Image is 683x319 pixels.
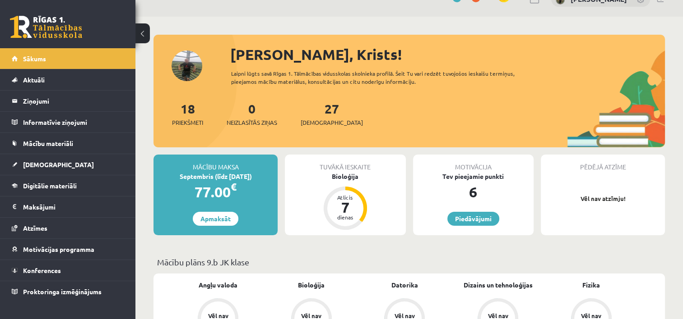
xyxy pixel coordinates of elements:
[12,281,124,302] a: Proktoringa izmēģinājums
[541,155,665,172] div: Pēdējā atzīme
[23,160,94,169] span: [DEMOGRAPHIC_DATA]
[301,100,363,127] a: 27[DEMOGRAPHIC_DATA]
[12,175,124,196] a: Digitālie materiāli
[231,69,538,86] div: Laipni lūgts savā Rīgas 1. Tālmācības vidusskolas skolnieka profilā. Šeit Tu vari redzēt tuvojošo...
[153,172,278,181] div: Septembris (līdz [DATE])
[231,180,237,193] span: €
[12,218,124,238] a: Atzīmes
[23,287,102,296] span: Proktoringa izmēģinājums
[12,69,124,90] a: Aktuāli
[464,280,533,290] a: Dizains un tehnoloģijas
[285,172,405,231] a: Bioloģija Atlicis 7 dienas
[285,155,405,172] div: Tuvākā ieskaite
[153,155,278,172] div: Mācību maksa
[413,181,534,203] div: 6
[298,280,325,290] a: Bioloģija
[172,100,203,127] a: 18Priekšmeti
[285,172,405,181] div: Bioloģija
[199,280,237,290] a: Angļu valoda
[447,212,499,226] a: Piedāvājumi
[12,91,124,111] a: Ziņojumi
[12,239,124,260] a: Motivācijas programma
[12,260,124,281] a: Konferences
[227,100,277,127] a: 0Neizlasītās ziņas
[23,245,94,253] span: Motivācijas programma
[12,112,124,132] a: Informatīvie ziņojumi
[332,214,359,220] div: dienas
[413,155,534,172] div: Motivācija
[301,118,363,127] span: [DEMOGRAPHIC_DATA]
[193,212,238,226] a: Apmaksāt
[23,266,61,274] span: Konferences
[23,91,124,111] legend: Ziņojumi
[12,133,124,154] a: Mācību materiāli
[227,118,277,127] span: Neizlasītās ziņas
[23,55,46,63] span: Sākums
[391,280,418,290] a: Datorika
[12,154,124,175] a: [DEMOGRAPHIC_DATA]
[332,195,359,200] div: Atlicis
[23,224,47,232] span: Atzīmes
[153,181,278,203] div: 77.00
[413,172,534,181] div: Tev pieejamie punkti
[172,118,203,127] span: Priekšmeti
[157,256,661,268] p: Mācību plāns 9.b JK klase
[230,44,665,65] div: [PERSON_NAME], Krists!
[23,76,45,84] span: Aktuāli
[23,112,124,132] legend: Informatīvie ziņojumi
[332,200,359,214] div: 7
[23,182,77,190] span: Digitālie materiāli
[10,16,82,38] a: Rīgas 1. Tālmācības vidusskola
[23,139,73,147] span: Mācību materiāli
[23,196,124,217] legend: Maksājumi
[582,280,600,290] a: Fizika
[12,196,124,217] a: Maksājumi
[12,48,124,69] a: Sākums
[545,194,660,203] p: Vēl nav atzīmju!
